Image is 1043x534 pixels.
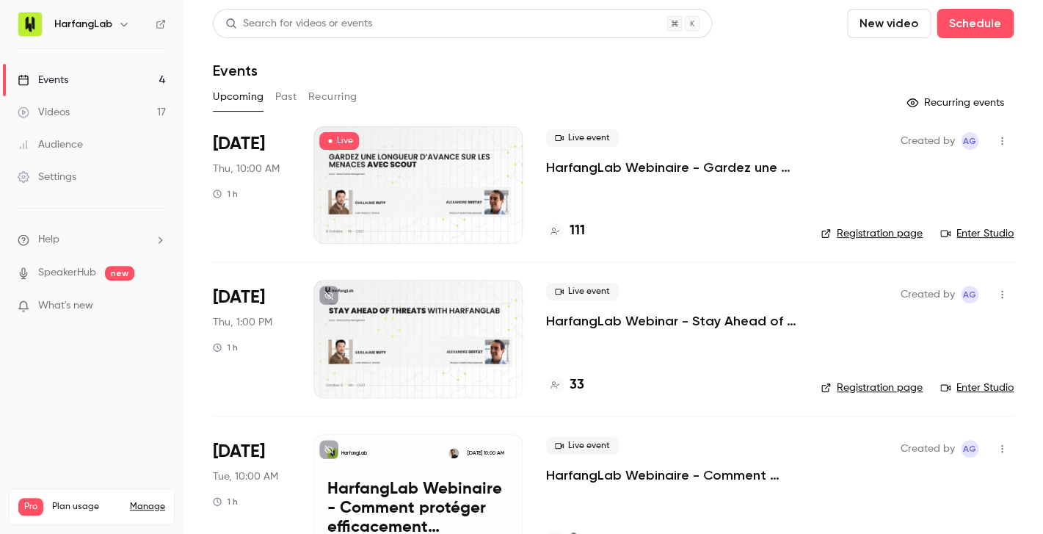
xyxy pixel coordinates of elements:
[940,380,1014,395] a: Enter Studio
[213,469,278,484] span: Tue, 10:00 AM
[319,132,359,150] span: Live
[961,440,978,458] span: Alexandre Gestat
[462,448,508,458] span: [DATE] 10:00 AM
[38,298,93,314] span: What's new
[341,450,367,457] p: HarfangLab
[18,137,83,152] div: Audience
[900,91,1014,115] button: Recurring events
[940,226,1014,241] a: Enter Studio
[821,380,923,395] a: Registration page
[213,315,272,330] span: Thu, 1:00 PM
[963,440,976,458] span: AG
[546,283,619,300] span: Live event
[38,232,59,248] span: Help
[213,132,265,156] span: [DATE]
[570,221,585,241] h4: 111
[52,501,121,513] span: Plan usage
[961,132,978,150] span: Alexandre Gestat
[213,85,264,109] button: Upcoming
[546,466,797,484] a: HarfangLab Webinaire - Comment protéger efficacement l’enseignement supérieur contre les cyberatt...
[275,85,297,109] button: Past
[105,266,134,281] span: new
[148,300,166,313] iframe: Noticeable Trigger
[546,159,797,176] a: HarfangLab Webinaire - Gardez une longueur d’avance sur les menaces avec HarfangLab Scout
[38,265,96,281] a: SpeakerHub
[213,126,290,244] div: Oct 9 Thu, 11:00 AM (Europe/Paris)
[18,12,42,36] img: HarfangLab
[963,132,976,150] span: AG
[54,17,112,32] h6: HarfangLab
[847,9,931,38] button: New video
[213,286,265,309] span: [DATE]
[546,375,584,395] a: 33
[961,286,978,303] span: Alexandre Gestat
[308,85,357,109] button: Recurring
[546,221,585,241] a: 111
[213,342,238,353] div: 1 h
[901,132,955,150] span: Created by
[546,437,619,455] span: Live event
[570,375,584,395] h4: 33
[937,9,1014,38] button: Schedule
[213,496,238,508] div: 1 h
[18,73,68,87] div: Events
[225,16,372,32] div: Search for videos or events
[213,162,280,176] span: Thu, 10:00 AM
[901,286,955,303] span: Created by
[213,280,290,397] div: Oct 9 Thu, 2:00 PM (Europe/Paris)
[213,440,265,463] span: [DATE]
[448,448,459,458] img: Florian Le Roux
[18,170,76,184] div: Settings
[963,286,976,303] span: AG
[546,129,619,147] span: Live event
[130,501,165,513] a: Manage
[18,105,70,120] div: Videos
[213,188,238,200] div: 1 h
[546,312,797,330] a: HarfangLab Webinar - Stay Ahead of Threats with HarfangLab Scout
[901,440,955,458] span: Created by
[821,226,923,241] a: Registration page
[213,62,258,79] h1: Events
[18,232,166,248] li: help-dropdown-opener
[18,498,43,516] span: Pro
